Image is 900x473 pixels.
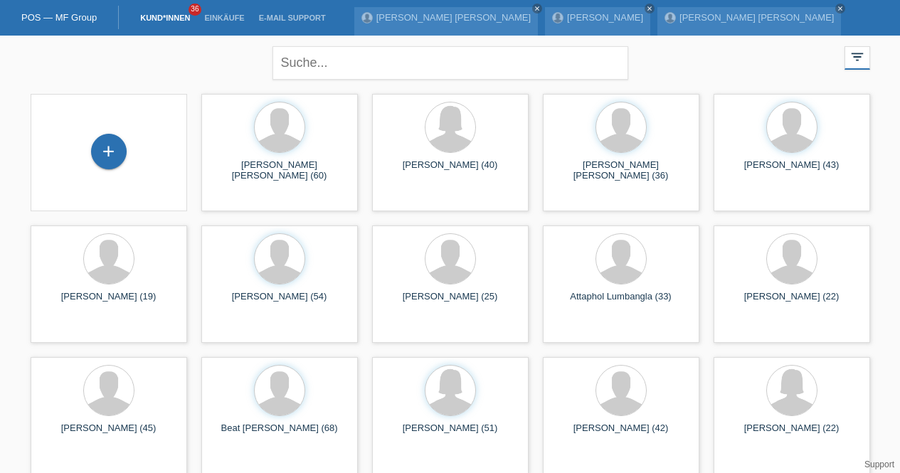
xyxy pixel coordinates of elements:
[532,4,542,14] a: close
[725,291,859,314] div: [PERSON_NAME] (22)
[252,14,333,22] a: E-Mail Support
[679,12,834,23] a: [PERSON_NAME] [PERSON_NAME]
[534,5,541,12] i: close
[645,4,655,14] a: close
[383,159,517,182] div: [PERSON_NAME] (40)
[646,5,653,12] i: close
[725,422,859,445] div: [PERSON_NAME] (22)
[213,422,346,445] div: Beat [PERSON_NAME] (68)
[554,422,688,445] div: [PERSON_NAME] (42)
[849,49,865,65] i: filter_list
[554,291,688,314] div: Attaphol Lumbangla (33)
[864,459,894,469] a: Support
[133,14,197,22] a: Kund*innen
[213,291,346,314] div: [PERSON_NAME] (54)
[272,46,628,80] input: Suche...
[567,12,643,23] a: [PERSON_NAME]
[383,422,517,445] div: [PERSON_NAME] (51)
[725,159,859,182] div: [PERSON_NAME] (43)
[376,12,531,23] a: [PERSON_NAME] [PERSON_NAME]
[383,291,517,314] div: [PERSON_NAME] (25)
[835,4,845,14] a: close
[21,12,97,23] a: POS — MF Group
[92,139,126,164] div: Kund*in hinzufügen
[213,159,346,182] div: [PERSON_NAME] [PERSON_NAME] (60)
[189,4,201,16] span: 36
[42,422,176,445] div: [PERSON_NAME] (45)
[837,5,844,12] i: close
[197,14,251,22] a: Einkäufe
[554,159,688,182] div: [PERSON_NAME] [PERSON_NAME] (36)
[42,291,176,314] div: [PERSON_NAME] (19)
